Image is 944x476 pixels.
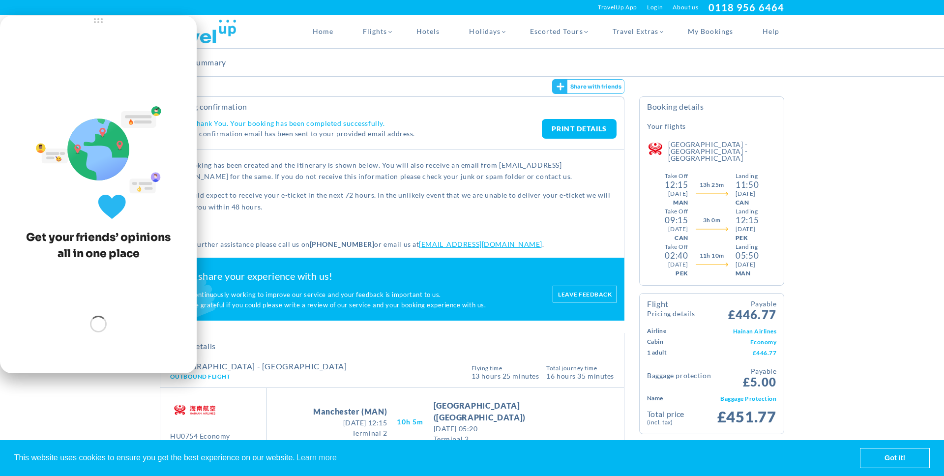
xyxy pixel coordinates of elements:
[736,172,759,180] div: Landing
[676,269,688,278] div: PEK
[668,260,688,269] div: [DATE]
[736,269,759,278] div: MAN
[647,347,688,358] td: 1 Adult
[434,423,578,434] span: [DATE] 05:20
[472,365,539,371] span: Flying Time
[736,242,759,251] div: Landing
[688,326,776,336] td: Hainan Airlines
[313,417,387,428] span: [DATE] 12:15
[673,15,748,48] a: My Bookings
[313,428,387,438] span: Terminal 2
[402,15,454,48] a: Hotels
[192,119,542,128] h4: Thank You. Your booking has been completed successfully.
[728,298,776,321] span: £446.77
[665,216,688,225] div: 09:15
[167,270,543,282] h2: Please share your experience with us!
[736,260,759,269] div: [DATE]
[668,189,688,198] div: [DATE]
[647,372,711,379] h4: Baggage Protection
[646,141,665,156] img: Hainan Airlines
[310,240,375,248] strong: [PHONE_NUMBER]
[348,15,402,48] a: Flights
[168,189,617,212] p: You should expect to receive your e-ticket in the next 72 hours. In the unlikely event that we ar...
[170,395,219,424] img: HU.png
[168,238,617,250] p: For any further assistance please call us on or email us at .
[170,362,347,370] h4: [GEOGRAPHIC_DATA] - [GEOGRAPHIC_DATA]
[168,159,617,182] p: Your booking has been created and the itinerary is shown below. You will also receive an email fr...
[454,15,515,48] a: Holidays
[546,371,614,380] span: 16 hours 35 Minutes
[434,400,578,423] span: [GEOGRAPHIC_DATA] ([GEOGRAPHIC_DATA])
[598,15,674,48] a: Travel Extras
[736,251,759,260] div: 05:50
[647,300,695,317] h4: Flight
[170,373,230,380] span: Outbound Flight
[708,1,784,13] a: 0118 956 6464
[665,172,688,180] div: Take Off
[553,286,617,302] a: Leave feedback
[298,15,348,48] a: Home
[647,409,712,426] td: Total Price
[736,234,759,242] div: PEK
[736,207,759,216] div: Landing
[167,290,543,311] p: We are continuously working to improve our service and your feedback is important to us. We will ...
[647,418,712,426] small: (Incl. Tax)
[668,225,688,234] div: [DATE]
[14,450,860,465] span: This website uses cookies to ensure you get the best experience on our website.
[170,432,230,441] div: HU0754 Economy
[160,49,226,76] h2: Booking Summary
[688,347,776,358] td: £446.77
[673,198,688,207] div: MAN
[419,240,542,248] a: [EMAIL_ADDRESS][DOMAIN_NAME]
[647,326,688,336] td: Airline
[736,216,759,225] div: 12:15
[736,189,759,198] div: [DATE]
[665,207,688,216] div: Take Off
[397,416,423,428] span: 10H 5M
[700,251,724,260] span: 11h 10m
[434,434,578,444] span: Terminal 2
[736,225,759,234] div: [DATE]
[295,450,338,465] a: learn more about cookies
[665,180,688,189] div: 12:15
[860,448,929,468] a: dismiss cookie message
[313,406,387,417] span: Manchester (MAN)
[665,242,688,251] div: Take Off
[676,393,776,404] td: Baggage Protection
[743,366,776,388] span: £5.00
[700,180,724,189] span: 13h 25m
[675,234,688,242] div: CAN
[647,310,695,317] small: Pricing Details
[192,128,542,139] p: A confirmation email has been sent to your provided email address.
[472,371,539,380] span: 13 Hours 25 Minutes
[743,366,776,376] small: Payable
[546,365,614,371] span: Total Journey Time
[542,119,617,139] a: PRINT DETAILS
[647,336,688,347] td: Cabin
[168,341,617,351] h2: Flight Details
[736,198,759,207] div: CAN
[647,121,686,131] h5: Your Flights
[736,180,759,189] div: 11:50
[703,216,720,225] span: 3h 0m
[717,407,776,426] span: £451.77
[748,15,784,48] a: Help
[168,102,617,112] h2: Booking Confirmation
[665,251,688,260] div: 02:40
[515,15,598,48] a: Escorted Tours
[728,298,776,309] small: Payable
[647,393,676,404] td: Name
[668,141,776,162] h5: [GEOGRAPHIC_DATA] - [GEOGRAPHIC_DATA] - [GEOGRAPHIC_DATA]
[688,336,776,347] td: Economy
[647,102,776,119] h4: Booking Details
[552,79,625,94] gamitee-button: Get your friends' opinions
